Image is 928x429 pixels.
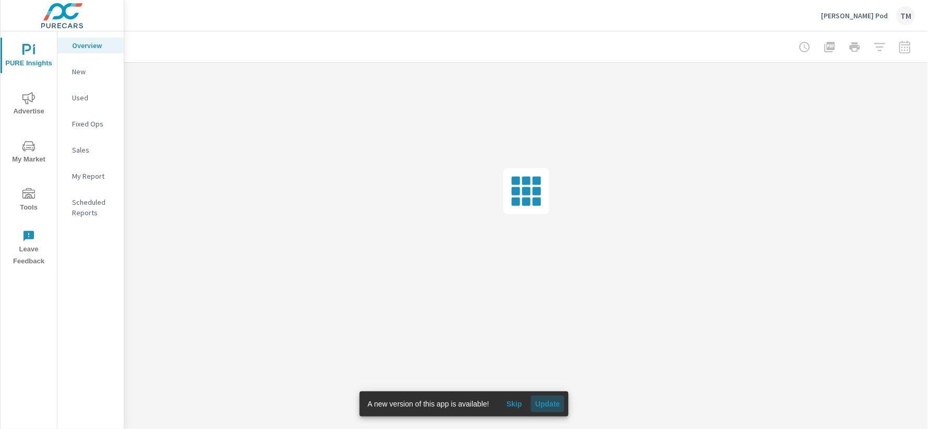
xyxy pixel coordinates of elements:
[72,92,115,103] p: Used
[4,188,54,214] span: Tools
[535,399,560,409] span: Update
[57,168,124,184] div: My Report
[72,66,115,77] p: New
[72,145,115,155] p: Sales
[57,194,124,221] div: Scheduled Reports
[57,38,124,53] div: Overview
[821,11,888,20] p: [PERSON_NAME] Pod
[57,116,124,132] div: Fixed Ops
[4,92,54,118] span: Advertise
[72,171,115,181] p: My Report
[4,140,54,166] span: My Market
[57,64,124,79] div: New
[4,44,54,69] span: PURE Insights
[897,6,915,25] div: TM
[72,40,115,51] p: Overview
[498,396,531,412] button: Skip
[72,119,115,129] p: Fixed Ops
[57,142,124,158] div: Sales
[1,31,57,272] div: nav menu
[531,396,565,412] button: Update
[72,197,115,218] p: Scheduled Reports
[368,400,489,408] span: A new version of this app is available!
[57,90,124,106] div: Used
[4,230,54,268] span: Leave Feedback
[502,399,527,409] span: Skip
